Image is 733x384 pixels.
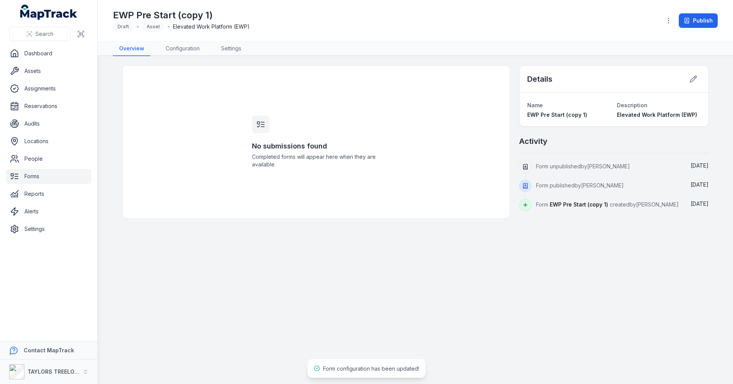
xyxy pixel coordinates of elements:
strong: Contact MapTrack [24,347,74,353]
span: [DATE] [691,162,709,169]
div: Draft [113,21,134,32]
strong: TAYLORS TREELOPPING [27,368,91,375]
h1: EWP Pre Start (copy 1) [113,9,250,21]
a: Assets [6,63,91,79]
h3: No submissions found [252,141,380,152]
button: Publish [679,13,718,28]
a: People [6,151,91,166]
time: 02/09/2025, 11:18:46 am [691,200,709,207]
span: Completed forms will appear here when they are available. [252,153,380,168]
a: Dashboard [6,46,91,61]
a: Forms [6,169,91,184]
div: Asset [142,21,165,32]
a: Reports [6,186,91,202]
a: Assignments [6,81,91,96]
a: Settings [6,221,91,237]
span: Elevated Work Platform (EWP) [617,111,697,118]
span: Name [527,102,543,108]
h2: Details [527,74,552,84]
button: Search [9,27,71,41]
span: Form published by [PERSON_NAME] [536,182,624,189]
span: Form configuration has been updated! [323,365,419,372]
time: 02/09/2025, 11:38:36 am [691,162,709,169]
span: Form unpublished by [PERSON_NAME] [536,163,630,169]
a: Audits [6,116,91,131]
a: Configuration [160,42,206,56]
a: Locations [6,134,91,149]
span: EWP Pre Start (copy 1) [527,111,587,118]
time: 02/09/2025, 11:19:42 am [691,181,709,188]
span: [DATE] [691,200,709,207]
span: Form created by [PERSON_NAME] [536,201,679,208]
a: Reservations [6,98,91,114]
span: Description [617,102,647,108]
a: Alerts [6,204,91,219]
span: [DATE] [691,181,709,188]
a: MapTrack [20,5,77,20]
span: EWP Pre Start (copy 1) [550,201,608,208]
span: Search [36,30,53,38]
h2: Activity [519,136,547,147]
span: Elevated Work Platform (EWP) [173,23,250,31]
a: Settings [215,42,247,56]
a: Overview [113,42,150,56]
